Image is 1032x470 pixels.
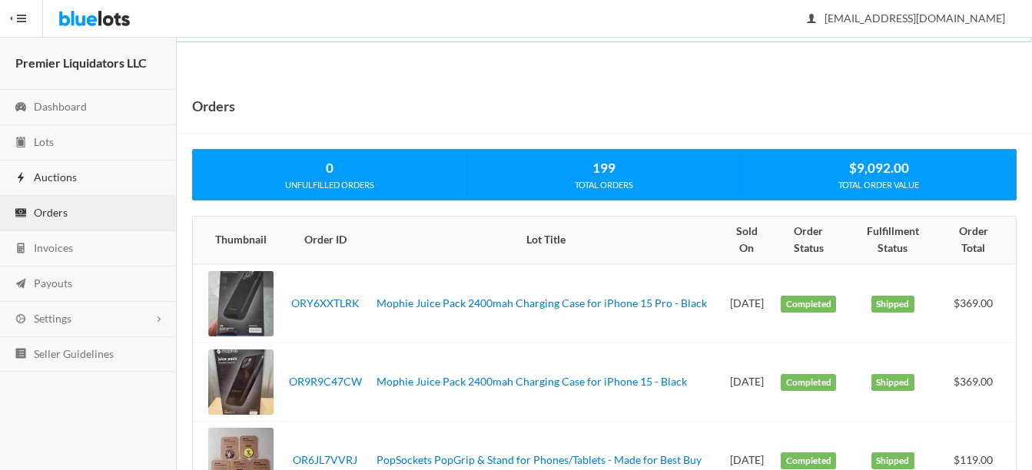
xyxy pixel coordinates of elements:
[13,207,28,221] ion-icon: cash
[592,160,616,176] strong: 199
[15,55,147,70] strong: Premier Liquidators LLC
[34,347,114,360] span: Seller Guidelines
[781,374,836,391] label: Completed
[804,12,819,27] ion-icon: person
[193,217,280,264] th: Thumbnail
[722,343,772,422] td: [DATE]
[13,347,28,362] ion-icon: list box
[326,160,333,176] strong: 0
[377,375,687,388] a: Mophie Juice Pack 2400mah Charging Case for iPhone 15 - Black
[34,241,73,254] span: Invoices
[34,135,54,148] span: Lots
[13,101,28,115] ion-icon: speedometer
[293,453,357,466] a: OR6JL7VVRJ
[871,452,914,469] label: Shipped
[289,375,362,388] a: OR9R9C47CW
[940,343,1016,422] td: $369.00
[871,296,914,313] label: Shipped
[13,136,28,151] ion-icon: clipboard
[192,94,235,118] h1: Orders
[193,178,466,192] div: UNFULFILLED ORDERS
[772,217,845,264] th: Order Status
[34,312,71,325] span: Settings
[722,264,772,343] td: [DATE]
[13,242,28,257] ion-icon: calculator
[13,277,28,292] ion-icon: paper plane
[940,217,1016,264] th: Order Total
[34,100,87,113] span: Dashboard
[871,374,914,391] label: Shipped
[742,178,1016,192] div: TOTAL ORDER VALUE
[34,276,72,290] span: Payouts
[291,296,360,309] a: ORY6XXTLRK
[377,296,707,309] a: Mophie Juice Pack 2400mah Charging Case for iPhone 15 Pro - Black
[467,178,741,192] div: TOTAL ORDERS
[940,264,1016,343] td: $369.00
[280,217,370,264] th: Order ID
[781,452,836,469] label: Completed
[13,313,28,327] ion-icon: cog
[845,217,940,264] th: Fulfillment Status
[808,12,1005,25] span: [EMAIL_ADDRESS][DOMAIN_NAME]
[13,171,28,186] ion-icon: flash
[34,170,77,184] span: Auctions
[370,217,722,264] th: Lot Title
[722,217,772,264] th: Sold On
[377,453,702,466] a: PopSockets PopGrip & Stand for Phones/Tablets - Made for Best Buy
[849,160,909,176] strong: $9,092.00
[781,296,836,313] label: Completed
[34,206,68,219] span: Orders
